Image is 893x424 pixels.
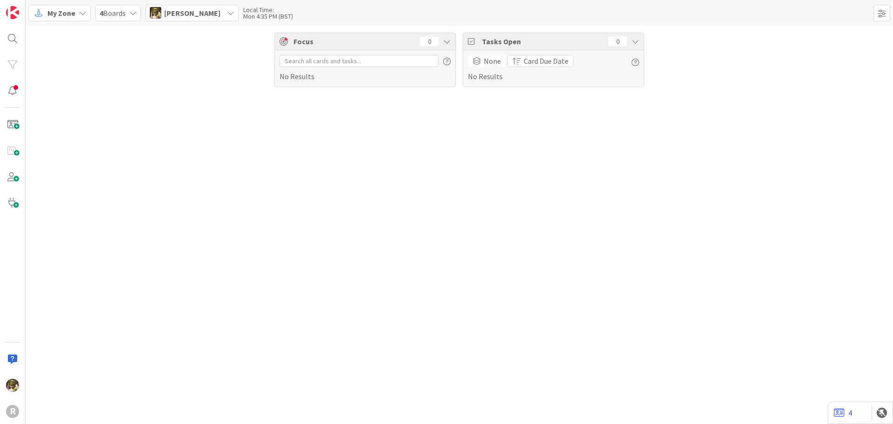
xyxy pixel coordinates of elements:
div: 0 [608,37,627,46]
span: Focus [293,36,413,47]
div: Mon 4:35 PM (BST) [243,13,293,20]
span: Tasks Open [482,36,604,47]
div: Local Time: [243,7,293,13]
div: R [6,405,19,418]
b: 4 [100,8,103,18]
button: Card Due Date [507,55,573,67]
span: My Zone [47,7,75,19]
span: [PERSON_NAME] [164,7,220,19]
img: DG [6,379,19,392]
div: 0 [420,37,439,46]
img: Visit kanbanzone.com [6,6,19,19]
a: 4 [834,407,852,418]
span: Boards [100,7,126,19]
span: Card Due Date [524,55,568,67]
span: None [484,55,501,67]
input: Search all cards and tasks... [280,55,439,67]
img: DG [150,7,161,19]
div: No Results [280,55,451,82]
div: No Results [468,55,639,82]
